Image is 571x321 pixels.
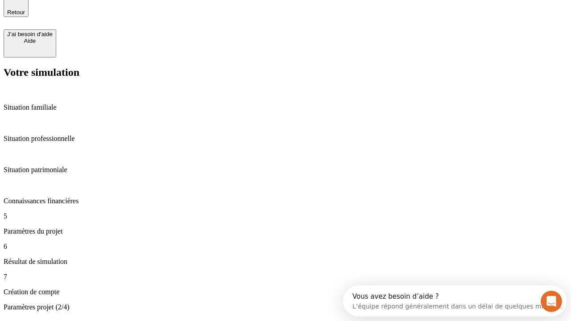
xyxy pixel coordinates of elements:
iframe: Intercom live chat [541,291,562,312]
div: L’équipe répond généralement dans un délai de quelques minutes. [9,15,219,24]
p: 5 [4,212,567,220]
p: 7 [4,273,567,281]
span: Retour [7,9,25,16]
p: Situation professionnelle [4,135,567,143]
p: Situation familiale [4,103,567,111]
p: Paramètres projet (2/4) [4,303,567,311]
div: Ouvrir le Messenger Intercom [4,4,246,28]
p: Connaissances financières [4,197,567,205]
div: J’ai besoin d'aide [7,31,53,37]
p: Résultat de simulation [4,258,567,266]
button: J’ai besoin d'aideAide [4,29,56,58]
p: Paramètres du projet [4,227,567,235]
p: Situation patrimoniale [4,166,567,174]
h2: Votre simulation [4,66,567,78]
div: Aide [7,37,53,44]
p: 6 [4,243,567,251]
p: Création de compte [4,288,567,296]
iframe: Intercom live chat discovery launcher [343,285,567,317]
div: Vous avez besoin d’aide ? [9,8,219,15]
